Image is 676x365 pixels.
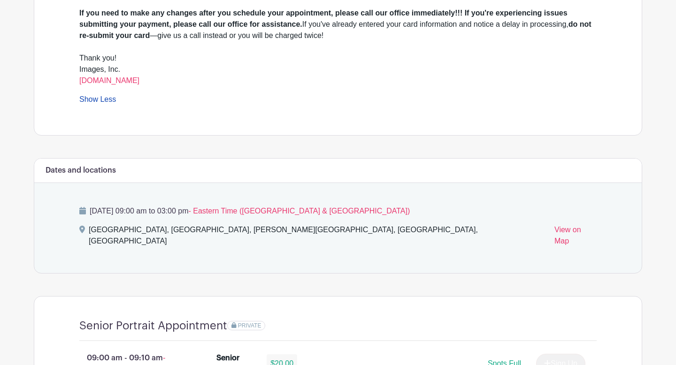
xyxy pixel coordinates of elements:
h4: Senior Portrait Appointment [79,319,227,333]
strong: If you need to make any changes after you schedule your appointment, please call our office immed... [79,9,568,28]
a: View on Map [554,224,597,251]
p: [DATE] 09:00 am to 03:00 pm [79,205,597,217]
span: - Eastern Time ([GEOGRAPHIC_DATA] & [GEOGRAPHIC_DATA]) [188,207,410,215]
strong: do not re-submit your card [79,20,591,39]
div: Thank you! [79,53,597,64]
span: PRIVATE [238,322,261,329]
a: Show Less [79,95,116,107]
a: [DOMAIN_NAME] [79,76,139,84]
div: If you've already entered your card information and notice a delay in processing, —give us a call... [79,8,597,41]
div: Images, Inc. [79,64,597,86]
h6: Dates and locations [46,166,116,175]
div: [GEOGRAPHIC_DATA], [GEOGRAPHIC_DATA], [PERSON_NAME][GEOGRAPHIC_DATA], [GEOGRAPHIC_DATA], [GEOGRAP... [89,224,547,251]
